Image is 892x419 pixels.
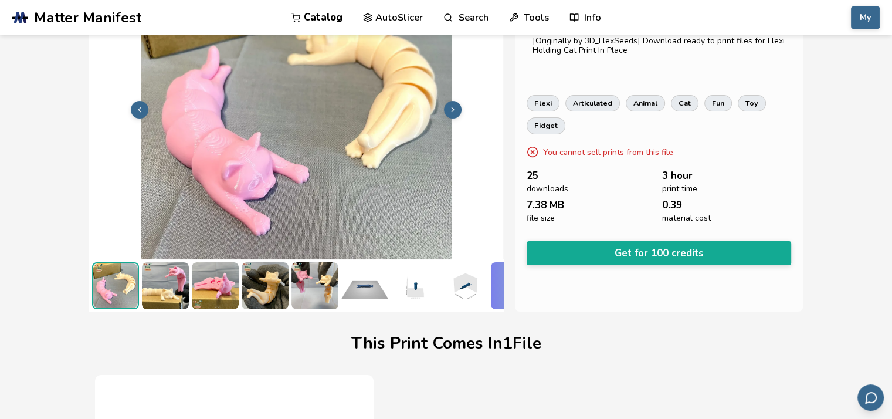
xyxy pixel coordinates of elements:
span: 7.38 MB [527,200,564,211]
a: cat [671,95,698,111]
img: 1_3D_Dimensions [391,262,438,309]
span: 25 [527,170,538,181]
span: Matter Manifest [34,9,141,26]
span: 3 hour [662,170,692,181]
button: My [851,6,880,29]
span: material cost [662,214,710,223]
img: 1_3D_Dimensions [441,262,488,309]
img: 1_Print_Preview [341,262,388,309]
span: print time [662,184,697,194]
h1: This Print Comes In 1 File [351,334,541,353]
button: Send feedback via email [857,384,884,411]
button: Get for 100 credits [527,241,791,265]
a: articulated [565,95,620,111]
a: fidget [527,117,565,134]
a: fun [704,95,732,111]
span: file size [527,214,555,223]
a: toy [738,95,766,111]
a: flexi [527,95,559,111]
div: [Originally by 3D_FlexSeeds] Download ready to print files for Flexi Holding Cat Print In Place [533,36,785,55]
p: You cannot sell prints from this file [543,146,673,158]
a: animal [626,95,665,111]
span: downloads [527,184,568,194]
span: 0.39 [662,200,681,211]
